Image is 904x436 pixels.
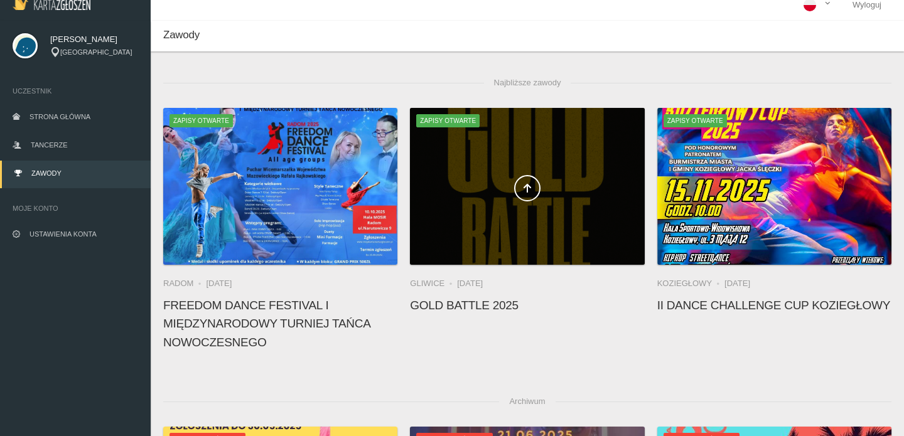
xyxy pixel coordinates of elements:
span: Zawody [163,29,200,41]
li: Koziegłowy [657,277,724,290]
span: Strona główna [30,113,90,120]
li: [DATE] [724,277,750,290]
span: Najbliższe zawody [484,70,571,95]
span: Tancerze [31,141,67,149]
img: svg [13,33,38,58]
h4: II Dance Challenge Cup KOZIEGŁOWY [657,296,891,314]
span: [PERSON_NAME] [50,33,138,46]
img: FREEDOM DANCE FESTIVAL I Międzynarodowy Turniej Tańca Nowoczesnego [163,108,397,265]
li: [DATE] [206,277,232,290]
span: Moje konto [13,202,138,215]
span: Archiwum [499,389,555,414]
a: Gold Battle 2025Zapisy otwarte [410,108,644,265]
span: Zapisy otwarte [664,114,727,127]
a: II Dance Challenge Cup KOZIEGŁOWYZapisy otwarte [657,108,891,265]
li: Gliwice [410,277,457,290]
span: Zawody [31,169,62,177]
li: Radom [163,277,206,290]
li: [DATE] [457,277,483,290]
span: Zapisy otwarte [416,114,480,127]
img: II Dance Challenge Cup KOZIEGŁOWY [657,108,891,265]
div: [GEOGRAPHIC_DATA] [50,47,138,58]
h4: FREEDOM DANCE FESTIVAL I Międzynarodowy Turniej Tańca Nowoczesnego [163,296,397,351]
span: Ustawienia konta [30,230,97,238]
a: FREEDOM DANCE FESTIVAL I Międzynarodowy Turniej Tańca NowoczesnegoZapisy otwarte [163,108,397,265]
span: Uczestnik [13,85,138,97]
span: Zapisy otwarte [169,114,233,127]
h4: Gold Battle 2025 [410,296,644,314]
